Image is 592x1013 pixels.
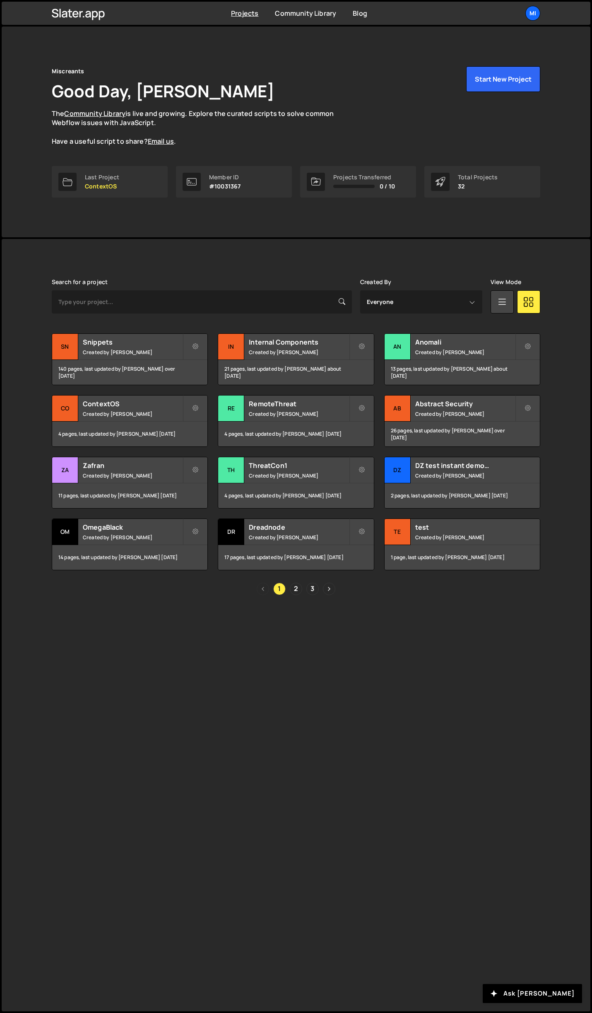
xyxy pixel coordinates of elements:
div: Sn [52,334,78,360]
div: Pagination [52,583,540,595]
a: In Internal Components Created by [PERSON_NAME] 21 pages, last updated by [PERSON_NAME] about [DATE] [218,333,374,385]
small: Created by [PERSON_NAME] [415,534,515,541]
small: Created by [PERSON_NAME] [83,534,183,541]
a: Last Project ContextOS [52,166,168,198]
label: View Mode [491,279,521,285]
div: Dr [218,519,244,545]
div: Om [52,519,78,545]
div: 21 pages, last updated by [PERSON_NAME] about [DATE] [218,360,373,385]
h2: ThreatCon1 [249,461,349,470]
h2: RemoteThreat [249,399,349,408]
a: Projects [231,9,258,18]
small: Created by [PERSON_NAME] [415,349,515,356]
a: Page 3 [306,583,319,595]
div: 2 pages, last updated by [PERSON_NAME] [DATE] [385,483,540,508]
div: 14 pages, last updated by [PERSON_NAME] [DATE] [52,545,207,570]
a: Next page [323,583,335,595]
h2: DZ test instant demo (delete later) [415,461,515,470]
p: The is live and growing. Explore the curated scripts to solve common Webflow issues with JavaScri... [52,109,350,146]
div: 11 pages, last updated by [PERSON_NAME] [DATE] [52,483,207,508]
h2: OmegaBlack [83,523,183,532]
div: Ab [385,396,411,422]
a: An Anomali Created by [PERSON_NAME] 13 pages, last updated by [PERSON_NAME] about [DATE] [384,333,540,385]
div: Re [218,396,244,422]
div: Za [52,457,78,483]
small: Created by [PERSON_NAME] [415,472,515,479]
a: Co ContextOS Created by [PERSON_NAME] 4 pages, last updated by [PERSON_NAME] [DATE] [52,395,208,447]
div: Member ID [209,174,241,181]
a: DZ DZ test instant demo (delete later) Created by [PERSON_NAME] 2 pages, last updated by [PERSON_... [384,457,540,509]
a: Blog [353,9,367,18]
div: Th [218,457,244,483]
h2: Zafran [83,461,183,470]
a: Ab Abstract Security Created by [PERSON_NAME] 26 pages, last updated by [PERSON_NAME] over [DATE] [384,395,540,447]
h1: Good Day, [PERSON_NAME] [52,80,274,102]
div: 26 pages, last updated by [PERSON_NAME] over [DATE] [385,422,540,446]
a: Community Library [64,109,125,118]
label: Search for a project [52,279,108,285]
h2: Snippets [83,338,183,347]
div: 13 pages, last updated by [PERSON_NAME] about [DATE] [385,360,540,385]
h2: Internal Components [249,338,349,347]
small: Created by [PERSON_NAME] [249,472,349,479]
button: Start New Project [466,66,540,92]
small: Created by [PERSON_NAME] [249,534,349,541]
small: Created by [PERSON_NAME] [249,349,349,356]
a: Za Zafran Created by [PERSON_NAME] 11 pages, last updated by [PERSON_NAME] [DATE] [52,457,208,509]
a: Email us [148,137,174,146]
div: Last Project [85,174,119,181]
div: 1 page, last updated by [PERSON_NAME] [DATE] [385,545,540,570]
div: 4 pages, last updated by [PERSON_NAME] [DATE] [218,483,373,508]
small: Created by [PERSON_NAME] [83,472,183,479]
div: Total Projects [458,174,498,181]
h2: Abstract Security [415,399,515,408]
div: 4 pages, last updated by [PERSON_NAME] [DATE] [52,422,207,446]
span: 0 / 10 [380,183,395,190]
a: Om OmegaBlack Created by [PERSON_NAME] 14 pages, last updated by [PERSON_NAME] [DATE] [52,519,208,570]
a: Re RemoteThreat Created by [PERSON_NAME] 4 pages, last updated by [PERSON_NAME] [DATE] [218,395,374,447]
h2: Anomali [415,338,515,347]
div: An [385,334,411,360]
div: 4 pages, last updated by [PERSON_NAME] [DATE] [218,422,373,446]
h2: Dreadnode [249,523,349,532]
small: Created by [PERSON_NAME] [83,410,183,417]
div: te [385,519,411,545]
small: Created by [PERSON_NAME] [249,410,349,417]
button: Ask [PERSON_NAME] [483,984,582,1003]
a: Mi [525,6,540,21]
div: Co [52,396,78,422]
a: Th ThreatCon1 Created by [PERSON_NAME] 4 pages, last updated by [PERSON_NAME] [DATE] [218,457,374,509]
small: Created by [PERSON_NAME] [415,410,515,417]
div: Miscreants [52,66,84,76]
div: 140 pages, last updated by [PERSON_NAME] over [DATE] [52,360,207,385]
a: Dr Dreadnode Created by [PERSON_NAME] 17 pages, last updated by [PERSON_NAME] [DATE] [218,519,374,570]
a: Page 2 [290,583,302,595]
p: #10031367 [209,183,241,190]
div: In [218,334,244,360]
div: 17 pages, last updated by [PERSON_NAME] [DATE] [218,545,373,570]
small: Created by [PERSON_NAME] [83,349,183,356]
a: te test Created by [PERSON_NAME] 1 page, last updated by [PERSON_NAME] [DATE] [384,519,540,570]
h2: ContextOS [83,399,183,408]
div: Projects Transferred [333,174,395,181]
div: DZ [385,457,411,483]
p: 32 [458,183,498,190]
label: Created By [360,279,392,285]
a: Sn Snippets Created by [PERSON_NAME] 140 pages, last updated by [PERSON_NAME] over [DATE] [52,333,208,385]
h2: test [415,523,515,532]
input: Type your project... [52,290,352,314]
a: Community Library [275,9,336,18]
p: ContextOS [85,183,119,190]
